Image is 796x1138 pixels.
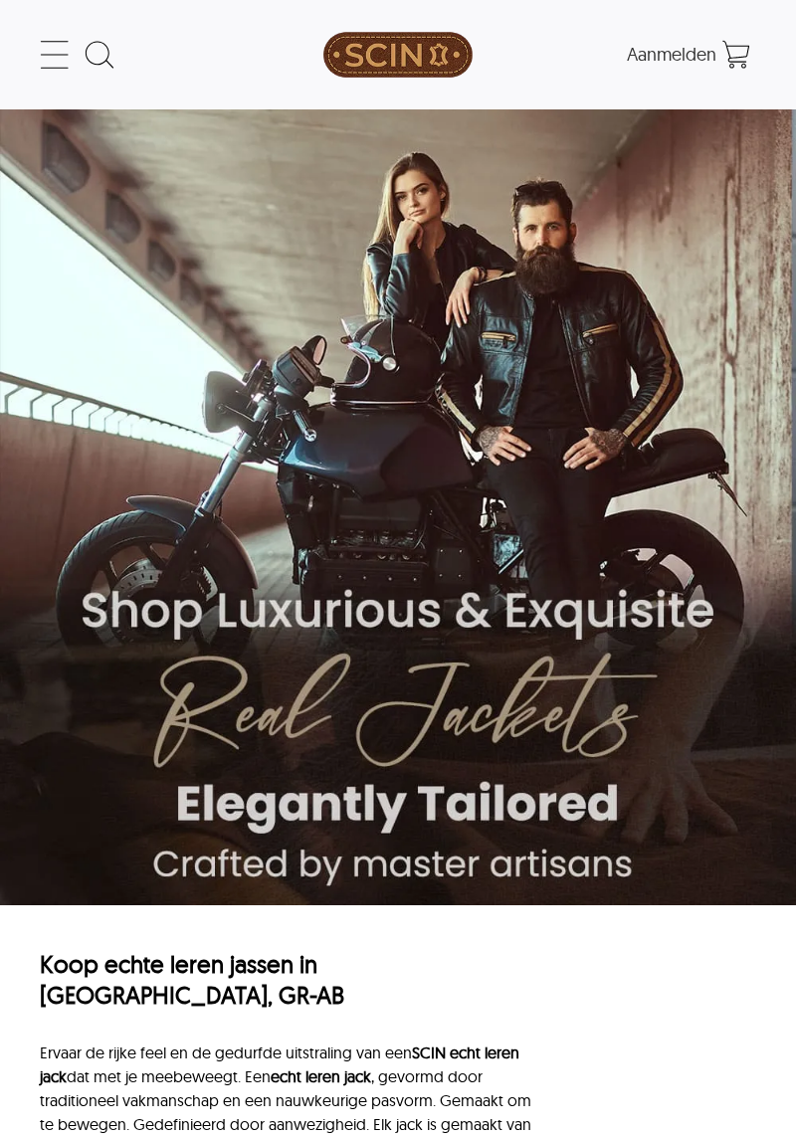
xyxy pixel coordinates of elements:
[40,949,344,1010] font: Koop echte leren jassen in [GEOGRAPHIC_DATA], GR-AB
[40,1043,412,1062] font: Ervaar de rijke feel en de gedurfde uitstraling van een
[412,1043,446,1062] a: SCIN
[627,48,716,64] a: Aanmelden
[323,10,473,99] img: SCIN
[271,1066,371,1086] a: echt leren jack
[627,43,716,66] font: Aanmelden
[279,10,517,99] a: SCIN
[716,35,756,75] a: Winkelwagen
[67,1066,271,1086] font: dat met je meebeweegt. Een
